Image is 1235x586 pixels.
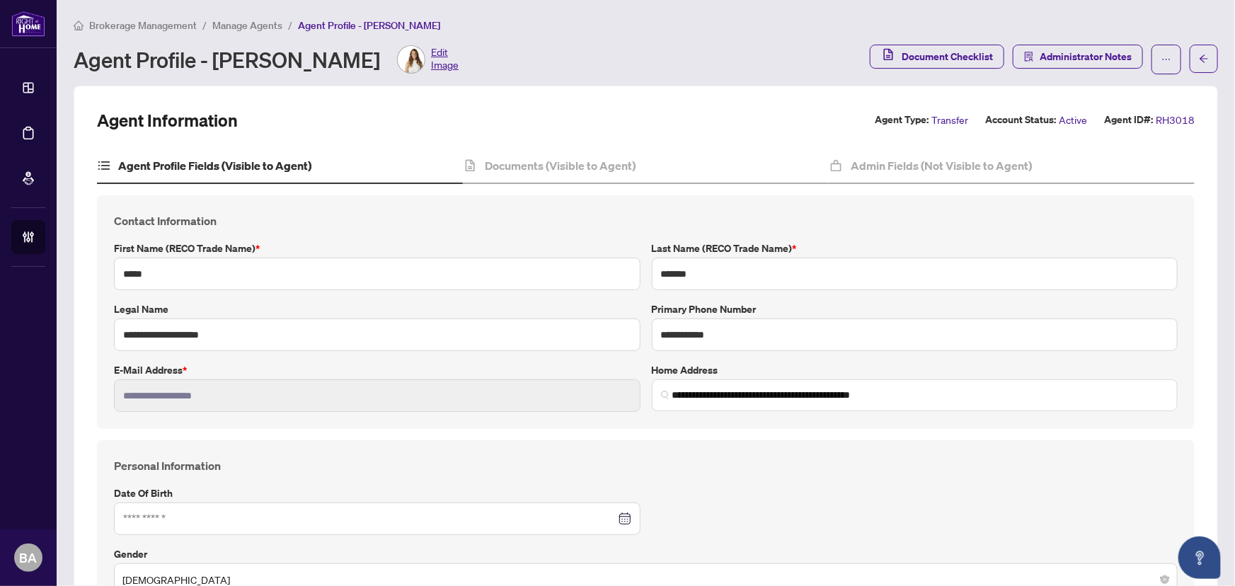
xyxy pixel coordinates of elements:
label: First Name (RECO Trade Name) [114,241,641,256]
label: Agent ID#: [1104,112,1153,128]
span: Edit Image [431,45,459,74]
span: Agent Profile - [PERSON_NAME] [298,19,440,32]
img: search_icon [661,391,670,399]
span: Active [1059,112,1087,128]
label: Agent Type: [875,112,929,128]
label: Gender [114,546,1178,562]
label: Primary Phone Number [652,301,1178,317]
span: Brokerage Management [89,19,197,32]
h4: Admin Fields (Not Visible to Agent) [851,157,1032,174]
span: solution [1024,52,1034,62]
button: Administrator Notes [1013,45,1143,69]
span: Manage Agents [212,19,282,32]
h4: Documents (Visible to Agent) [485,157,636,174]
span: BA [20,548,38,568]
span: arrow-left [1199,54,1209,64]
label: E-mail Address [114,362,641,378]
h4: Contact Information [114,212,1178,229]
div: Agent Profile - [PERSON_NAME] [74,45,459,74]
img: Profile Icon [398,46,425,73]
h4: Personal Information [114,457,1178,474]
button: Open asap [1178,536,1221,579]
span: RH3018 [1156,112,1195,128]
span: ellipsis [1161,54,1171,64]
span: home [74,21,84,30]
label: Home Address [652,362,1178,378]
li: / [288,17,292,33]
label: Legal Name [114,301,641,317]
span: Transfer [931,112,968,128]
span: close-circle [1161,575,1169,584]
button: Document Checklist [870,45,1004,69]
span: Document Checklist [902,45,993,68]
label: Date of Birth [114,486,641,501]
label: Last Name (RECO Trade Name) [652,241,1178,256]
h4: Agent Profile Fields (Visible to Agent) [118,157,311,174]
span: Administrator Notes [1040,45,1132,68]
h2: Agent Information [97,109,238,132]
li: / [202,17,207,33]
img: logo [11,11,45,37]
label: Account Status: [985,112,1056,128]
